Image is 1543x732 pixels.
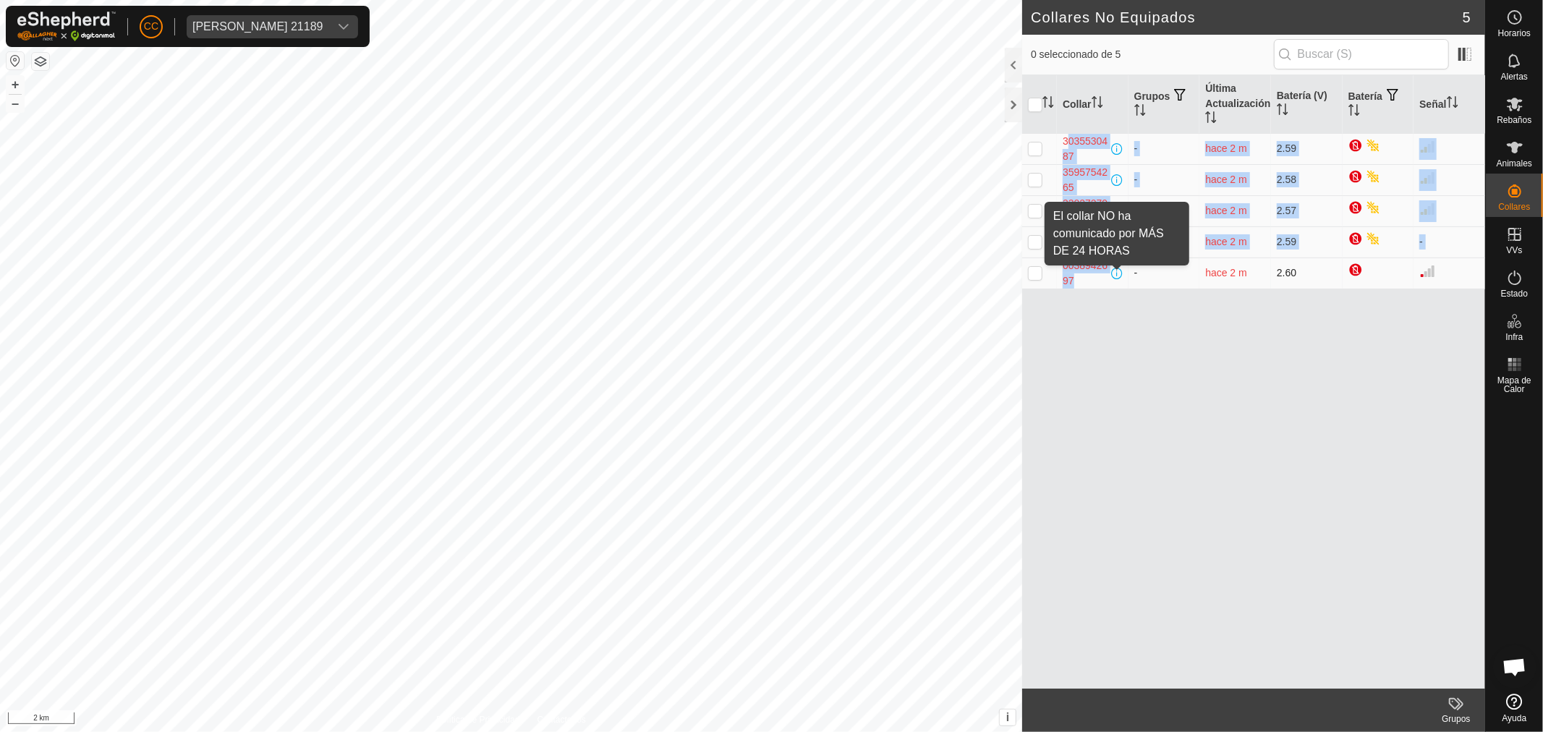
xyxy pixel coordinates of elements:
[1419,169,1437,187] img: Intensidad de Señal
[1419,263,1437,280] img: Intensidad de Señal
[17,12,116,41] img: Logo Gallagher
[1063,196,1108,226] div: 3302727968
[1205,174,1247,185] span: 13 jul 2025, 23:21
[1343,75,1414,134] th: Batería
[1128,258,1200,289] td: -
[1414,226,1485,258] td: -
[1463,7,1471,28] span: 5
[1271,75,1343,134] th: Batería (V)
[1031,9,1463,26] h2: Collares No Equipados
[7,76,24,93] button: +
[1063,227,1108,258] div: 4087781855
[1271,164,1343,195] td: 2.58
[1063,165,1108,195] div: 3595754265
[7,95,24,112] button: –
[187,15,329,38] span: Eduard Llado Ferrer 21189
[1271,258,1343,289] td: 2.60
[537,713,586,726] a: Contáctenos
[436,713,519,726] a: Política de Privacidad
[1205,114,1217,125] p-sorticon: Activar para ordenar
[1205,267,1247,278] span: 13 jul 2025, 9:06
[1031,47,1274,62] span: 0 seleccionado de 5
[1092,98,1103,110] p-sorticon: Activar para ordenar
[1057,75,1128,134] th: Collar
[1419,200,1437,218] img: Intensidad de Señal
[1447,98,1458,110] p-sorticon: Activar para ordenar
[1128,164,1200,195] td: -
[1063,134,1108,164] div: 3035530487
[192,21,323,33] div: [PERSON_NAME] 21189
[1277,106,1288,117] p-sorticon: Activar para ordenar
[1128,226,1200,258] td: -
[1501,72,1528,81] span: Alertas
[1497,116,1531,124] span: Rebaños
[1501,289,1528,298] span: Estado
[1427,712,1485,725] div: Grupos
[1134,106,1146,118] p-sorticon: Activar para ordenar
[1505,333,1523,341] span: Infra
[1128,133,1200,164] td: -
[1274,39,1449,69] input: Buscar (S)
[1271,226,1343,258] td: 2.59
[1497,159,1532,168] span: Animales
[1493,645,1536,689] div: Chat abierto
[1199,75,1271,134] th: Última Actualización
[1498,29,1531,38] span: Horarios
[1042,98,1054,110] p-sorticon: Activar para ordenar
[1489,376,1539,393] span: Mapa de Calor
[1348,106,1360,118] p-sorticon: Activar para ordenar
[1205,205,1247,216] span: 13 jul 2025, 1:36
[1498,203,1530,211] span: Collares
[32,53,49,70] button: Capas del Mapa
[1486,688,1543,728] a: Ayuda
[1128,195,1200,226] td: -
[1205,142,1247,154] span: 14 jul 2025, 18:51
[329,15,358,38] div: dropdown trigger
[144,19,158,34] span: CC
[1205,236,1247,247] span: 13 jul 2025, 3:06
[1502,714,1527,723] span: Ayuda
[1271,133,1343,164] td: 2.59
[7,52,24,69] button: Restablecer Mapa
[1506,246,1522,255] span: VVs
[1006,711,1009,723] span: i
[1271,195,1343,226] td: 2.57
[1063,258,1108,289] div: 0038942697
[1000,710,1016,725] button: i
[1128,75,1200,134] th: Grupos
[1414,75,1485,134] th: Señal
[1419,138,1437,156] img: Intensidad de Señal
